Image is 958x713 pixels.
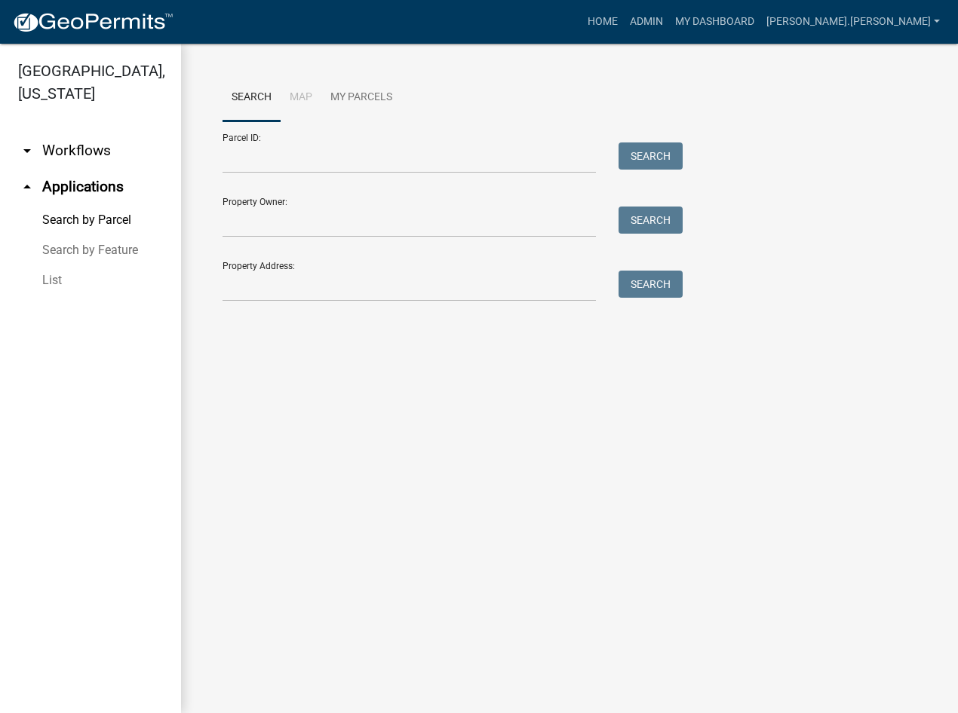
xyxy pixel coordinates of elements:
[669,8,760,36] a: My Dashboard
[582,8,624,36] a: Home
[18,178,36,196] i: arrow_drop_up
[223,74,281,122] a: Search
[619,271,683,298] button: Search
[619,207,683,234] button: Search
[619,142,683,170] button: Search
[321,74,401,122] a: My Parcels
[760,8,946,36] a: [PERSON_NAME].[PERSON_NAME]
[18,142,36,160] i: arrow_drop_down
[624,8,669,36] a: Admin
